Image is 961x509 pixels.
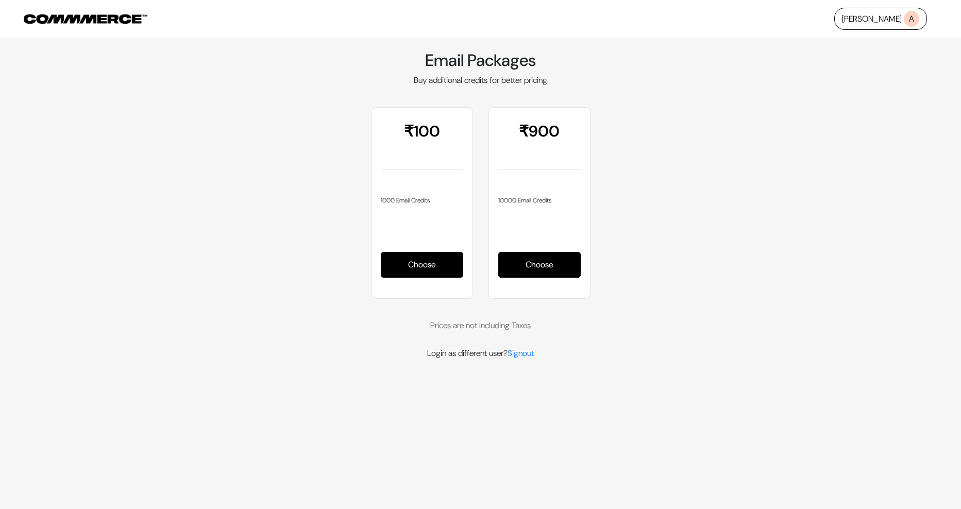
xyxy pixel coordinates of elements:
[498,123,581,169] div: 900
[519,123,529,140] span: ₹
[195,299,767,347] div: Prices are not Including Taxes
[195,347,767,360] p: Login as different user?
[498,196,581,205] li: 10000 Email Credits
[904,11,919,27] span: A
[404,123,414,140] span: ₹
[24,14,147,24] img: COMMMERCE
[381,123,463,169] div: 100
[381,196,463,205] li: 1000 Email Credits
[381,252,463,278] button: Choose
[498,252,581,278] button: Choose
[834,8,927,30] a: [PERSON_NAME]A
[508,348,534,359] a: Signout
